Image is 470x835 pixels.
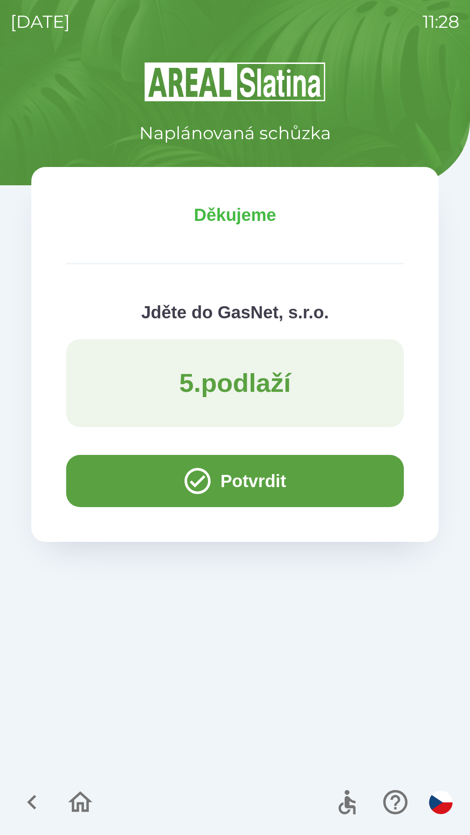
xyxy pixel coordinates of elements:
[423,9,460,35] p: 11:28
[10,9,70,35] p: [DATE]
[66,299,404,325] p: Jděte do GasNet, s.r.o.
[66,202,404,228] p: Děkujeme
[429,791,453,814] img: cs flag
[31,61,439,103] img: Logo
[66,455,404,507] button: Potvrdit
[139,120,331,146] p: Naplánovaná schůzka
[179,367,291,399] p: 5 . podlaží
